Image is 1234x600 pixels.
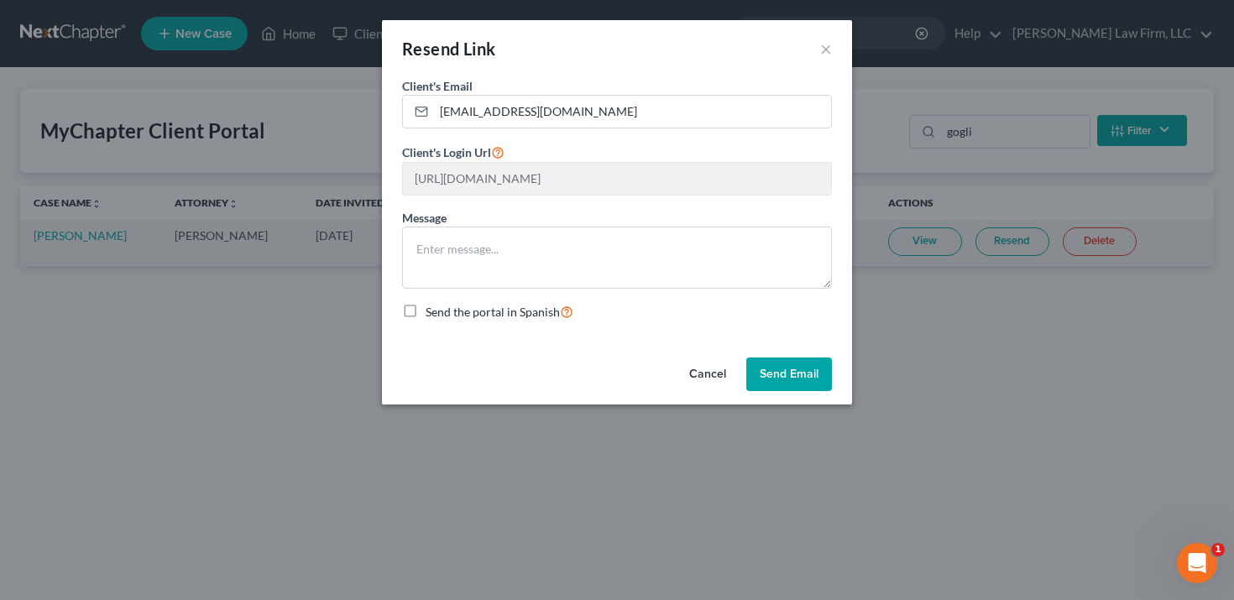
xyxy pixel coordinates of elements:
[820,39,832,59] button: ×
[402,209,447,227] label: Message
[403,163,831,195] input: --
[434,96,831,128] input: Enter email...
[402,37,495,60] div: Resend Link
[402,79,473,93] span: Client's Email
[1177,543,1217,583] iframe: Intercom live chat
[1211,543,1225,556] span: 1
[426,305,560,319] span: Send the portal in Spanish
[746,357,832,391] button: Send Email
[402,142,505,162] label: Client's Login Url
[676,357,740,391] button: Cancel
